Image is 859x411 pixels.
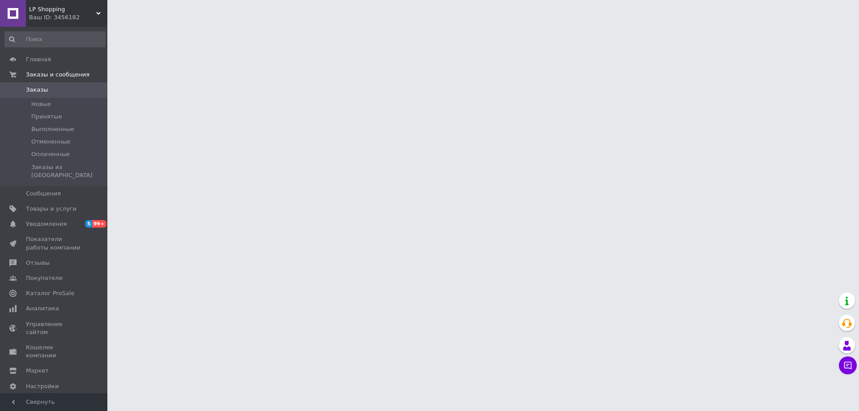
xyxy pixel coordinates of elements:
input: Поиск [4,31,106,47]
span: Настройки [26,382,59,390]
span: Уведомления [26,220,67,228]
span: Выполненные [31,125,74,133]
span: Сообщения [26,190,61,198]
span: LP Shopping [29,5,96,13]
span: Новые [31,100,51,108]
span: Управление сайтом [26,320,83,336]
span: Отзывы [26,259,50,267]
span: Покупатели [26,274,63,282]
span: Отмененные [31,138,70,146]
span: Заказы из [GEOGRAPHIC_DATA] [31,163,105,179]
span: Показатели работы компании [26,235,83,251]
span: 5 [85,220,92,228]
span: Заказы и сообщения [26,71,89,79]
span: 99+ [92,220,107,228]
div: Ваш ID: 3456182 [29,13,107,21]
span: Кошелек компании [26,343,83,360]
span: Принятые [31,113,62,121]
span: Аналитика [26,305,59,313]
span: Оплаченные [31,150,70,158]
button: Чат с покупателем [839,356,857,374]
span: Главная [26,55,51,64]
span: Каталог ProSale [26,289,74,297]
span: Маркет [26,367,49,375]
span: Заказы [26,86,48,94]
span: Товары и услуги [26,205,77,213]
